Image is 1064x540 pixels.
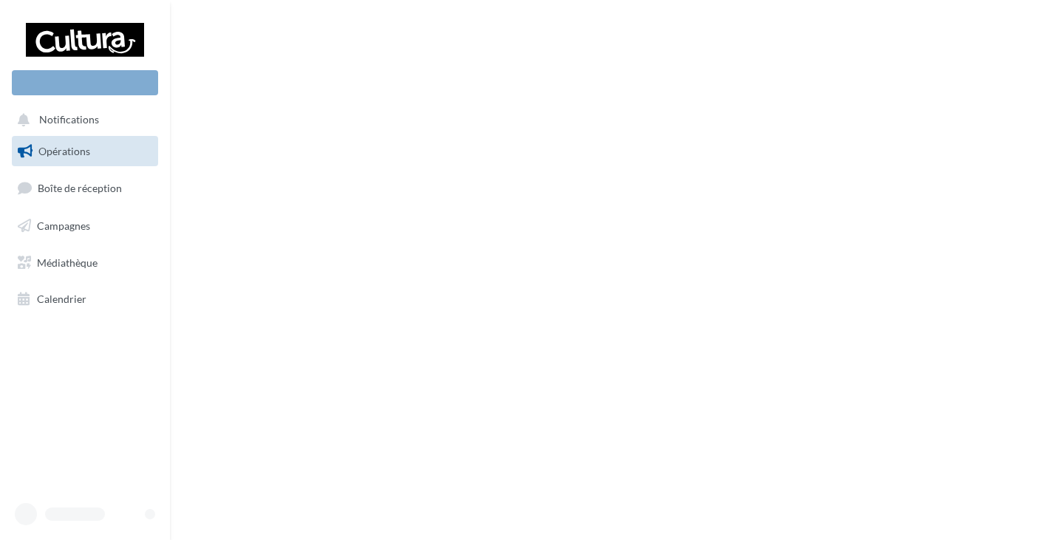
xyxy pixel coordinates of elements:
[9,247,161,278] a: Médiathèque
[37,219,90,232] span: Campagnes
[39,114,99,126] span: Notifications
[37,293,86,305] span: Calendrier
[12,70,158,95] div: Nouvelle campagne
[38,145,90,157] span: Opérations
[9,172,161,204] a: Boîte de réception
[9,211,161,242] a: Campagnes
[37,256,98,268] span: Médiathèque
[9,284,161,315] a: Calendrier
[38,182,122,194] span: Boîte de réception
[9,136,161,167] a: Opérations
